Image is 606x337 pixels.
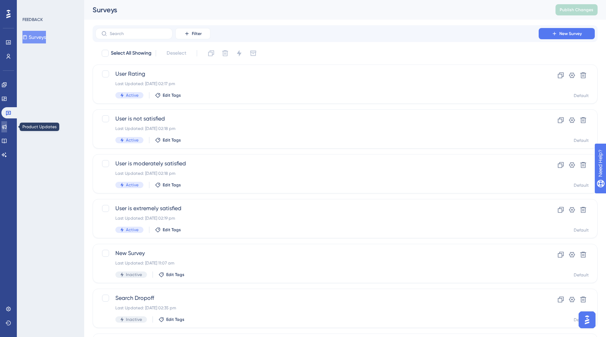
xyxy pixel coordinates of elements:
span: User is moderately satisfied [115,159,519,168]
div: Default [574,317,589,323]
span: User is extremely satisfied [115,204,519,213]
span: New Survey [115,249,519,257]
span: User is not satisfied [115,115,519,123]
button: New Survey [539,28,595,39]
button: Edit Tags [155,137,181,143]
span: Edit Tags [166,272,184,277]
span: Search Dropoff [115,294,519,302]
button: Edit Tags [155,227,181,233]
div: Last Updated: [DATE] 02:35 pm [115,305,519,311]
div: Default [574,183,589,188]
button: Deselect [160,47,193,60]
button: Edit Tags [159,272,184,277]
button: Edit Tags [155,182,181,188]
div: FEEDBACK [22,17,43,22]
div: Default [574,272,589,278]
div: Default [574,138,589,143]
span: Edit Tags [163,227,181,233]
div: Last Updated: [DATE] 02:18 pm [115,126,519,131]
button: Publish Changes [555,4,598,15]
span: User Rating [115,70,519,78]
div: Default [574,93,589,98]
span: Edit Tags [163,182,181,188]
span: Inactive [126,272,142,277]
div: Last Updated: [DATE] 02:19 pm [115,215,519,221]
span: Edit Tags [163,92,181,98]
span: Inactive [126,317,142,322]
div: Last Updated: [DATE] 02:18 pm [115,171,519,176]
button: Surveys [22,31,46,43]
div: Last Updated: [DATE] 11:07 am [115,260,519,266]
span: Publish Changes [560,7,593,13]
button: Filter [175,28,210,39]
span: Active [126,227,139,233]
span: Need Help? [16,2,44,10]
span: Edit Tags [163,137,181,143]
input: Search [110,31,167,36]
div: Surveys [93,5,538,15]
span: Filter [192,31,202,36]
button: Edit Tags [159,317,184,322]
span: Active [126,92,139,98]
div: Default [574,227,589,233]
span: Deselect [167,49,186,57]
span: Active [126,182,139,188]
span: New Survey [559,31,582,36]
iframe: UserGuiding AI Assistant Launcher [577,309,598,330]
span: Select All Showing [111,49,151,57]
span: Active [126,137,139,143]
button: Edit Tags [155,92,181,98]
div: Last Updated: [DATE] 02:17 pm [115,81,519,87]
span: Edit Tags [166,317,184,322]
